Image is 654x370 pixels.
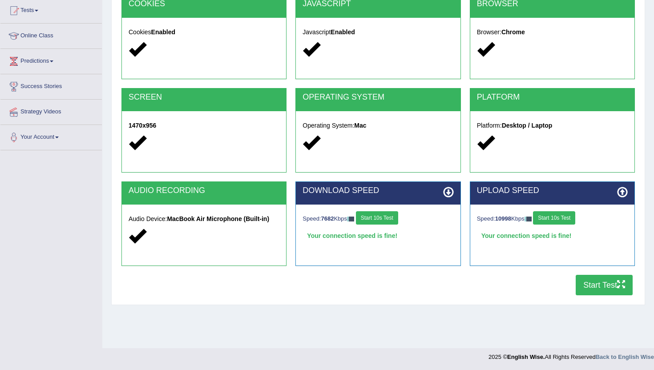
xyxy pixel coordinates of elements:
[129,93,279,102] h2: SCREEN
[0,125,102,147] a: Your Account
[596,354,654,360] a: Back to English Wise
[151,28,175,36] strong: Enabled
[477,29,628,36] h5: Browser:
[303,122,453,129] h5: Operating System:
[477,211,628,227] div: Speed: Kbps
[331,28,355,36] strong: Enabled
[502,122,553,129] strong: Desktop / Laptop
[347,217,354,221] img: ajax-loader-fb-connection.gif
[533,211,575,225] button: Start 10s Test
[303,93,453,102] h2: OPERATING SYSTEM
[525,217,532,221] img: ajax-loader-fb-connection.gif
[0,74,102,97] a: Success Stories
[356,211,398,225] button: Start 10s Test
[354,122,366,129] strong: Mac
[321,215,334,222] strong: 7682
[488,348,654,361] div: 2025 © All Rights Reserved
[303,29,453,36] h5: Javascript
[303,229,453,242] div: Your connection speed is fine!
[129,216,279,222] h5: Audio Device:
[477,229,628,242] div: Your connection speed is fine!
[303,186,453,195] h2: DOWNLOAD SPEED
[167,215,269,222] strong: MacBook Air Microphone (Built-in)
[129,122,156,129] strong: 1470x956
[576,275,633,295] button: Start Test
[303,211,453,227] div: Speed: Kbps
[507,354,545,360] strong: English Wise.
[477,122,628,129] h5: Platform:
[129,29,279,36] h5: Cookies
[477,93,628,102] h2: PLATFORM
[0,100,102,122] a: Strategy Videos
[0,24,102,46] a: Online Class
[129,186,279,195] h2: AUDIO RECORDING
[495,215,511,222] strong: 10998
[477,186,628,195] h2: UPLOAD SPEED
[0,49,102,71] a: Predictions
[501,28,525,36] strong: Chrome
